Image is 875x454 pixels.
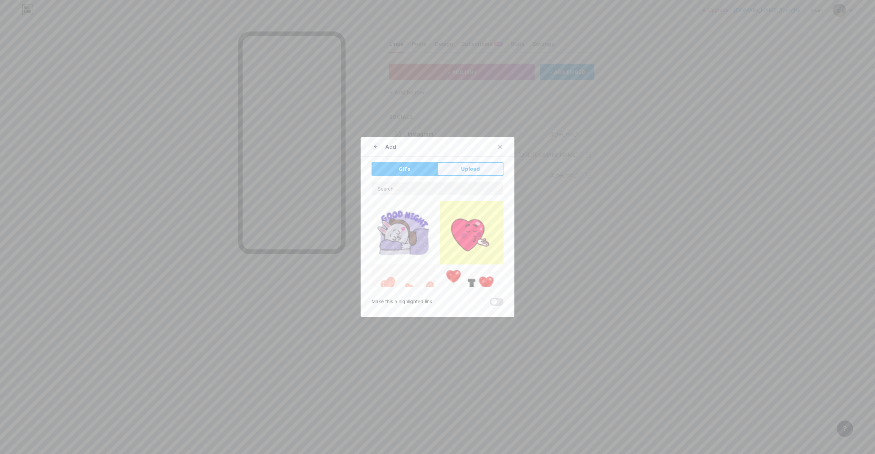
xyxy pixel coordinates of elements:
button: GIFs [372,162,437,176]
div: Add [385,143,396,151]
img: Gihpy [440,270,503,333]
button: Upload [437,162,503,176]
span: Upload [461,166,480,173]
input: Search [372,182,503,195]
img: Gihpy [440,201,503,264]
span: GIFs [399,166,410,173]
img: Gihpy [372,201,435,258]
div: Make this a highlighted link [372,298,432,306]
img: Gihpy [372,264,435,327]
